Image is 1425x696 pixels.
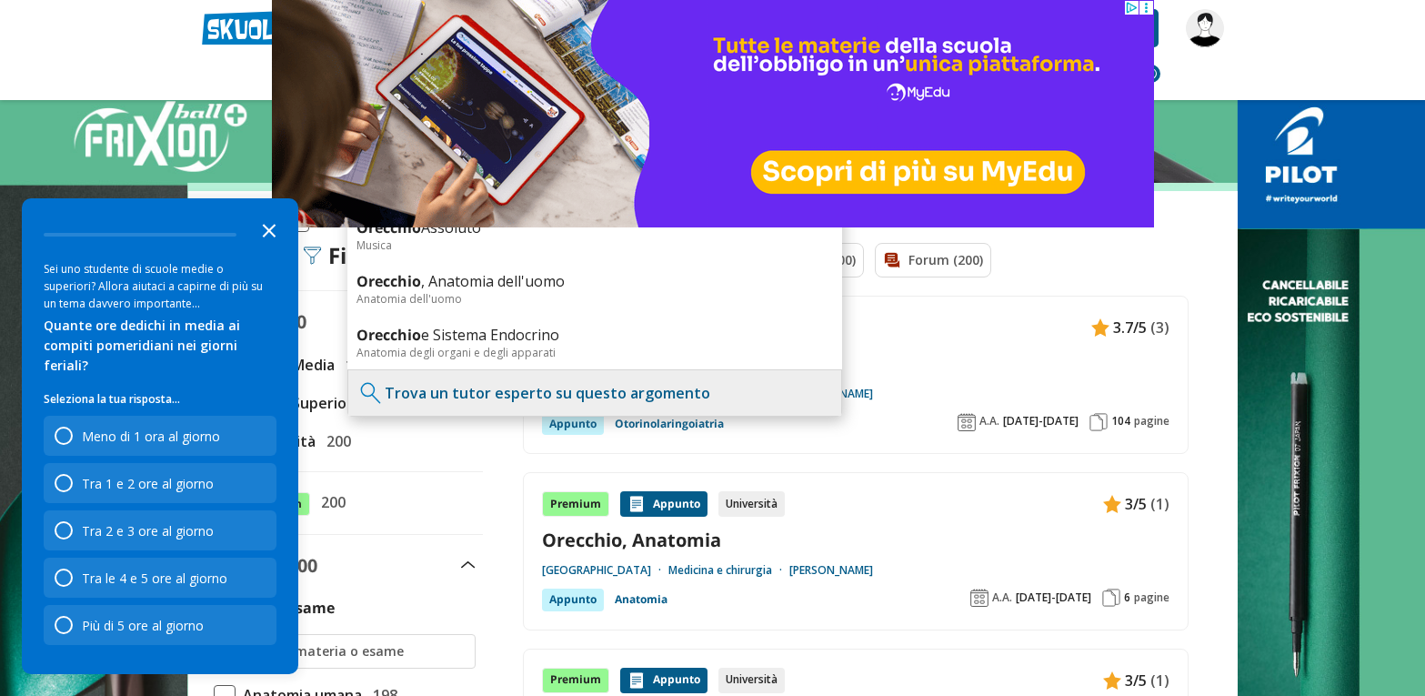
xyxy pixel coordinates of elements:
img: Pagine [1089,413,1108,431]
img: Pagine [1102,589,1120,607]
div: Anatomia dell'uomo [356,291,833,307]
div: Tra le 4 e 5 ore al giorno [44,558,276,598]
b: Orecchio [356,271,421,291]
div: Più di 5 ore al giorno [44,605,276,645]
button: Close the survey [251,211,287,247]
div: Meno di 1 ora al giorno [44,416,276,456]
div: Appunto [542,589,604,610]
div: Appunto [542,413,604,435]
div: Musica [356,237,833,253]
span: (3) [1150,316,1169,339]
span: A.A. [979,414,999,429]
a: OrecchioAssoluto [356,217,833,237]
a: Anatomia [615,589,667,610]
span: 6 [1124,590,1130,605]
span: 3.7/5 [1113,316,1147,339]
p: Seleziona la tua risposta... [44,390,276,409]
span: 200 [287,553,317,578]
input: Ricerca materia o esame [246,642,467,661]
img: Appunti contenuto [627,671,646,690]
div: Appunto [620,491,707,517]
span: [DATE]-[DATE] [1016,590,1091,605]
img: Filtra filtri mobile [303,247,321,265]
div: Anatomia degli organi e degli apparati [356,345,833,360]
img: Appunti contenuto [627,495,646,513]
span: (1) [1150,492,1169,516]
img: Anno accademico [970,589,988,607]
a: [GEOGRAPHIC_DATA] [542,563,668,578]
div: Filtra [303,243,386,268]
a: Orecchioe Sistema Endocrino [356,325,833,345]
a: Otorinolaringoiatria [615,413,724,435]
img: Trova un tutor esperto [357,379,385,407]
span: 3/5 [1125,669,1147,692]
span: 177 [338,353,370,377]
img: Appunti contenuto [1103,495,1121,513]
div: Survey [22,198,298,674]
a: Otorinolaringoiatria - orecchio [542,351,1169,376]
a: [PERSON_NAME] [789,563,873,578]
span: 200 [314,490,346,514]
span: 3/5 [1125,492,1147,516]
span: Scuola Superiore [236,391,362,415]
span: pagine [1134,414,1169,429]
div: Quante ore dedichi in media ai compiti pomeridiani nei giorni feriali? [44,316,276,376]
div: Appunto [620,668,707,693]
span: (1) [1150,669,1169,692]
div: Tra 2 e 3 ore al giorno [82,522,214,540]
div: Tra 2 e 3 ore al giorno [44,510,276,550]
div: Sei uno studente di scuole medie o superiori? Allora aiutaci a capirne di più su un tema davvero ... [44,260,276,312]
img: Reginaceleste [1186,9,1224,47]
span: [DATE]-[DATE] [1003,414,1079,429]
div: Premium [542,491,609,517]
div: Università [718,491,785,517]
div: Premium [542,668,609,693]
div: Tra 1 e 2 ore al giorno [82,475,214,492]
span: pagine [1134,590,1169,605]
div: Tra 1 e 2 ore al giorno [44,463,276,503]
div: Più di 5 ore al giorno [82,617,204,634]
b: Orecchio [356,325,421,345]
img: Appunti contenuto [1091,318,1109,337]
div: Tra le 4 e 5 ore al giorno [82,570,227,587]
div: Università [718,668,785,693]
img: Anno accademico [958,413,976,431]
a: Trova un tutor esperto su questo argomento [385,383,710,403]
span: 200 [319,429,351,453]
span: 104 [1111,414,1130,429]
a: Orecchio, Anatomia dell'uomo [356,271,833,291]
a: Forum (200) [875,243,991,277]
img: Apri e chiudi sezione [461,561,476,569]
a: Medicina e chirurgia [668,563,789,578]
a: Orecchio, Anatomia [542,528,1169,552]
div: Meno di 1 ora al giorno [82,428,220,445]
span: A.A. [992,590,1012,605]
img: Forum filtro contenuto [883,251,901,269]
b: Orecchio [356,217,421,237]
img: Appunti contenuto [1103,671,1121,690]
